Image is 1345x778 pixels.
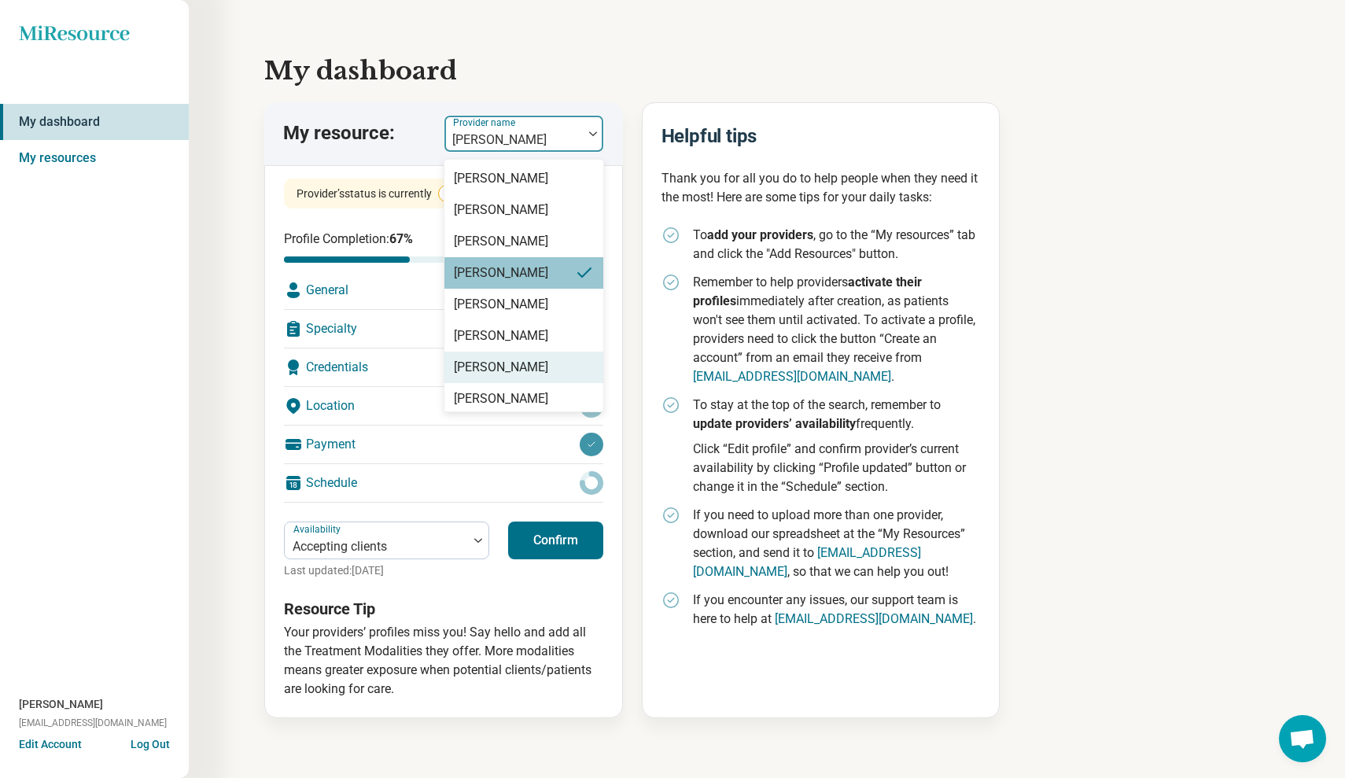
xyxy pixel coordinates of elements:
p: Your providers’ profiles miss you! Say hello and add all the Treatment Modalities they offer. Mor... [284,623,603,699]
p: Remember to help providers immediately after creation, as patients won't see them until activated... [693,273,981,386]
div: [PERSON_NAME] [454,201,548,219]
div: Specialty [284,310,603,348]
p: To stay at the top of the search, remember to frequently. [693,396,981,433]
span: [PERSON_NAME] [19,696,103,713]
strong: add your providers [707,227,813,242]
span: [EMAIL_ADDRESS][DOMAIN_NAME] [19,716,167,730]
h2: Helpful tips [661,122,981,150]
div: Provider’s status is currently [297,185,488,202]
div: General [284,271,603,309]
span: 67 % [389,231,413,246]
div: [PERSON_NAME] [454,295,548,314]
a: [EMAIL_ADDRESS][DOMAIN_NAME] [693,369,891,384]
a: [EMAIL_ADDRESS][DOMAIN_NAME] [775,611,973,626]
p: If you encounter any issues, our support team is here to help at . [693,591,981,629]
div: Schedule [284,464,603,502]
div: [PERSON_NAME] [454,389,548,408]
div: [PERSON_NAME] [454,169,548,188]
p: To , go to the “My resources” tab and click the "Add Resources" button. [693,226,981,264]
p: Last updated: [DATE] [284,562,489,579]
div: [PERSON_NAME] [454,358,548,377]
div: [PERSON_NAME] [454,326,548,345]
div: Chat abierto [1279,715,1326,762]
label: Provider name [453,117,518,128]
button: Confirm [508,522,603,559]
div: Profile Completion: [284,230,473,263]
h1: My dashboard [264,52,1269,90]
div: Credentials [284,348,603,386]
button: Edit Account [19,736,82,753]
p: Thank you for all you do to help people when they need it the most! Here are some tips for your d... [661,169,981,207]
p: If you need to upload more than one provider, download our spreadsheet at the “My Resources” sect... [693,506,981,581]
div: [PERSON_NAME] [454,264,548,282]
strong: update providers’ availability [693,416,856,431]
p: Click “Edit profile” and confirm provider’s current availability by clicking “Profile updated” bu... [693,440,981,496]
div: Payment [284,426,603,463]
label: Availability [293,524,344,535]
div: Location [284,387,603,425]
div: [PERSON_NAME] [454,232,548,251]
span: Premium [438,185,488,202]
p: My resource: [283,120,395,147]
button: Log Out [131,736,170,749]
h3: Resource Tip [284,598,603,620]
